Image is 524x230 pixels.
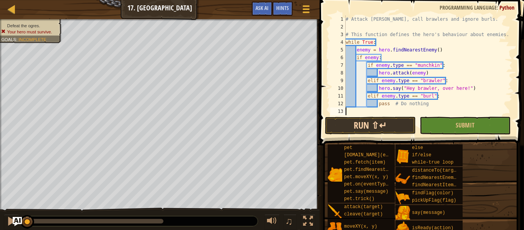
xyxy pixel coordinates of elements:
[440,4,497,11] span: Programming language
[395,149,410,164] img: portrait.png
[1,37,16,42] span: Goals
[395,190,410,205] img: portrait.png
[395,172,410,186] img: portrait.png
[283,214,297,230] button: ♫
[330,84,346,92] div: 10
[344,174,388,180] span: pet.moveXY(x, y)
[255,4,269,12] span: Ask AI
[412,160,453,165] span: while-true loop
[412,182,459,188] span: findNearestItem()
[328,167,342,182] img: portrait.png
[344,160,386,165] span: pet.fetch(item)
[264,214,280,230] button: Adjust volume
[456,121,475,129] span: Submit
[344,145,353,151] span: pet
[330,15,346,23] div: 1
[330,46,346,54] div: 5
[412,210,445,215] span: say(message)
[330,77,346,84] div: 9
[344,167,419,172] span: pet.findNearestByType(type)
[330,108,346,115] div: 13
[344,224,377,229] span: moveXY(x, y)
[13,217,22,226] button: Ask AI
[18,37,46,42] span: Incomplete
[412,190,453,196] span: findFlag(color)
[7,23,40,28] span: Defeat the ogres.
[412,145,423,151] span: else
[499,4,514,11] span: Python
[412,168,462,173] span: distanceTo(target)
[344,182,416,187] span: pet.on(eventType, handler)
[325,117,416,134] button: Run ⇧↵
[412,198,456,203] span: pickUpFlag(flag)
[412,152,431,158] span: if/else
[4,214,19,230] button: Ctrl + P: Pause
[330,38,346,46] div: 4
[285,215,293,227] span: ♫
[330,31,346,38] div: 3
[330,23,346,31] div: 2
[16,37,18,42] span: :
[330,61,346,69] div: 7
[395,206,410,220] img: portrait.png
[344,152,399,158] span: [DOMAIN_NAME](enemy)
[330,54,346,61] div: 6
[297,2,316,20] button: Show game menu
[1,23,57,29] li: Defeat the ogres.
[330,69,346,77] div: 8
[330,100,346,108] div: 12
[7,29,52,34] span: Your hero must survive.
[330,92,346,100] div: 11
[300,214,316,230] button: Toggle fullscreen
[344,212,383,217] span: cleave(target)
[344,204,383,210] span: attack(target)
[420,117,511,134] button: Submit
[497,4,499,11] span: :
[344,189,388,194] span: pet.say(message)
[1,29,57,35] li: Your hero must survive.
[344,196,374,202] span: pet.trick()
[412,175,462,180] span: findNearestEnemy()
[276,4,289,12] span: Hints
[252,2,272,16] button: Ask AI
[328,204,342,219] img: portrait.png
